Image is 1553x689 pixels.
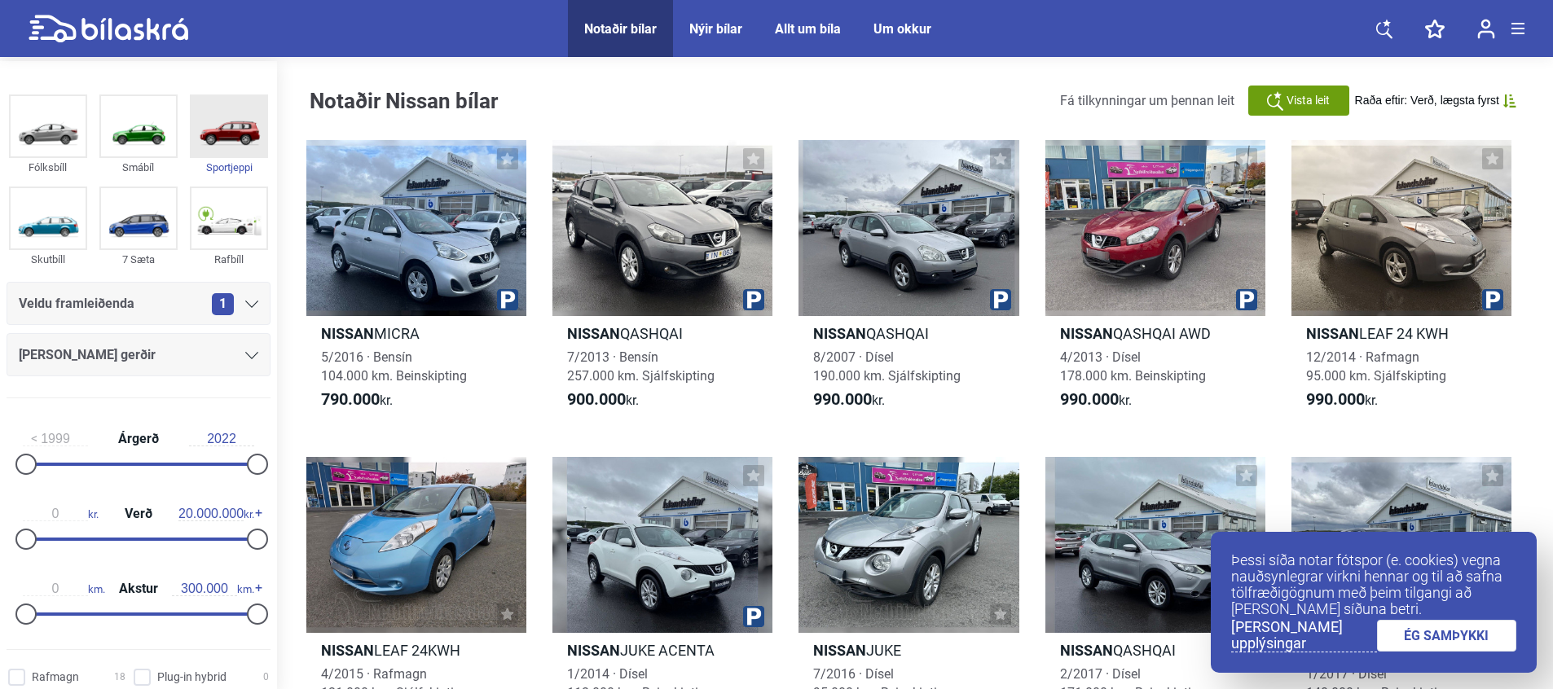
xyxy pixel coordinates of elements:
h2: QASHQAI [798,324,1018,343]
span: km. [172,581,254,596]
b: Nissan [813,642,866,659]
h2: MICRA [306,324,526,343]
b: 790.000 [321,389,380,409]
a: NissanQASHQAI8/2007 · Dísel190.000 km. Sjálfskipting990.000kr. [798,140,1018,424]
b: Nissan [1306,325,1359,342]
span: 5/2016 · Bensín 104.000 km. Beinskipting [321,349,467,384]
b: 990.000 [1306,389,1365,409]
div: Fólksbíll [9,158,87,177]
b: Nissan [1060,642,1113,659]
h2: QASHQAI [552,324,772,343]
h2: JUKE ACENTA [552,641,772,660]
div: Sportjeppi [190,158,268,177]
a: NissanLEAF 24 KWH12/2014 · Rafmagn95.000 km. Sjálfskipting990.000kr. [1291,140,1511,424]
span: kr. [1306,390,1378,410]
a: Nýir bílar [689,21,742,37]
a: Notaðir bílar [584,21,657,37]
span: 7/2013 · Bensín 257.000 km. Sjálfskipting [567,349,715,384]
h2: QASHQAI [1045,641,1265,660]
span: 18 [114,669,125,686]
img: parking.png [497,289,518,310]
h2: LEAF 24 KWH [1291,324,1511,343]
a: NissanMICRA5/2016 · Bensín104.000 km. Beinskipting790.000kr. [306,140,526,424]
span: Veldu framleiðenda [19,292,134,315]
b: Nissan [567,325,620,342]
a: Allt um bíla [775,21,841,37]
h2: QASHQAI AWD [1045,324,1265,343]
b: Nissan [321,325,374,342]
a: NissanQASHQAI AWD4/2013 · Dísel178.000 km. Beinskipting990.000kr. [1045,140,1265,424]
div: Smábíl [99,158,178,177]
b: Nissan [567,642,620,659]
span: [PERSON_NAME] gerðir [19,344,156,366]
p: Þessi síða notar fótspor (e. cookies) vegna nauðsynlegrar virkni hennar og til að safna tölfræðig... [1231,552,1516,617]
img: user-login.svg [1477,19,1495,39]
span: km. [23,581,105,596]
img: parking.png [1482,289,1503,310]
h1: Notaðir Nissan bílar [310,90,518,112]
span: Rafmagn [32,669,79,686]
a: [PERSON_NAME] upplýsingar [1231,619,1377,652]
button: Raða eftir: Verð, lægsta fyrst [1355,94,1516,108]
div: 7 Sæta [99,250,178,269]
span: 8/2007 · Dísel 190.000 km. Sjálfskipting [813,349,961,384]
b: Nissan [321,642,374,659]
span: kr. [23,507,99,521]
b: 990.000 [813,389,872,409]
span: Akstur [115,582,162,595]
a: ÉG SAMÞYKKI [1377,620,1517,652]
img: parking.png [990,289,1011,310]
span: Árgerð [114,432,163,445]
span: kr. [178,507,254,521]
span: Raða eftir: Verð, lægsta fyrst [1355,94,1499,108]
b: 900.000 [567,389,626,409]
b: Nissan [1060,325,1113,342]
h2: LEAF 24KWH [306,641,526,660]
img: parking.png [1236,289,1257,310]
span: Plug-in hybrid [157,669,227,686]
span: kr. [1060,390,1132,410]
span: Vista leit [1287,92,1330,109]
div: Rafbíll [190,250,268,269]
span: 4/2013 · Dísel 178.000 km. Beinskipting [1060,349,1206,384]
span: Verð [121,507,156,520]
span: Fá tilkynningar um þennan leit [1060,93,1234,108]
b: Nissan [813,325,866,342]
b: 990.000 [1060,389,1119,409]
a: NissanQASHQAI7/2013 · Bensín257.000 km. Sjálfskipting900.000kr. [552,140,772,424]
a: Um okkur [873,21,931,37]
span: kr. [321,390,393,410]
img: parking.png [743,289,764,310]
span: 12/2014 · Rafmagn 95.000 km. Sjálfskipting [1306,349,1446,384]
span: 1 [212,293,234,315]
span: 0 [263,669,269,686]
span: kr. [813,390,885,410]
img: parking.png [743,606,764,627]
div: Skutbíll [9,250,87,269]
span: kr. [567,390,639,410]
h2: JUKE [798,641,1018,660]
